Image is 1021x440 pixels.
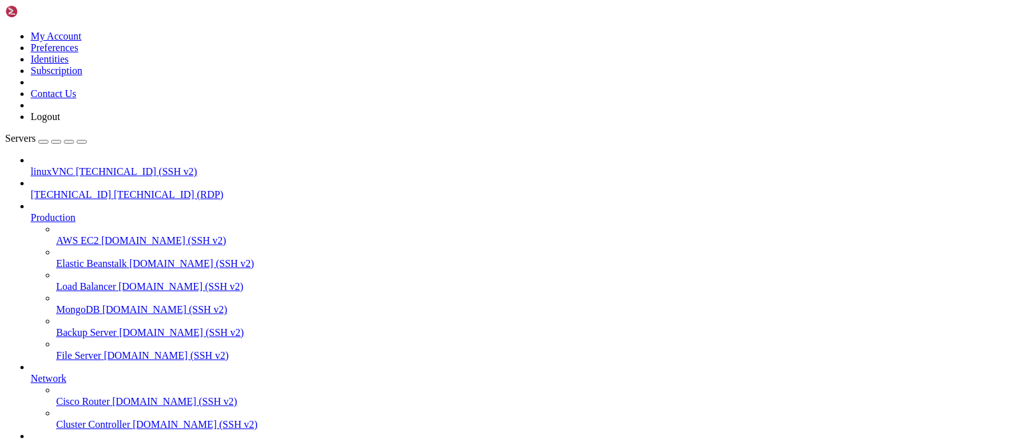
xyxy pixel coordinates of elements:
img: Shellngn [5,5,78,18]
span: Network [31,373,66,384]
li: Elastic Beanstalk [DOMAIN_NAME] (SSH v2) [56,247,1016,269]
a: linuxVNC [TECHNICAL_ID] (SSH v2) [31,166,1016,178]
span: Load Balancer [56,281,116,292]
li: AWS EC2 [DOMAIN_NAME] (SSH v2) [56,224,1016,247]
span: linuxVNC [31,166,73,177]
span: [DOMAIN_NAME] (SSH v2) [130,258,255,269]
li: Network [31,361,1016,430]
span: AWS EC2 [56,235,99,246]
a: Cluster Controller [DOMAIN_NAME] (SSH v2) [56,419,1016,430]
a: Preferences [31,42,78,53]
span: [DOMAIN_NAME] (SSH v2) [104,350,229,361]
span: Backup Server [56,327,117,338]
li: File Server [DOMAIN_NAME] (SSH v2) [56,338,1016,361]
a: Cisco Router [DOMAIN_NAME] (SSH v2) [56,396,1016,407]
span: [TECHNICAL_ID] (SSH v2) [76,166,197,177]
span: Elastic Beanstalk [56,258,127,269]
span: [DOMAIN_NAME] (SSH v2) [119,327,244,338]
li: Backup Server [DOMAIN_NAME] (SSH v2) [56,315,1016,338]
span: MongoDB [56,304,100,315]
span: File Server [56,350,101,361]
span: [DOMAIN_NAME] (SSH v2) [119,281,244,292]
li: Load Balancer [DOMAIN_NAME] (SSH v2) [56,269,1016,292]
li: Cluster Controller [DOMAIN_NAME] (SSH v2) [56,407,1016,430]
span: Servers [5,133,36,144]
a: [TECHNICAL_ID] [TECHNICAL_ID] (RDP) [31,189,1016,201]
span: [DOMAIN_NAME] (SSH v2) [102,304,227,315]
a: Servers [5,133,87,144]
li: Cisco Router [DOMAIN_NAME] (SSH v2) [56,384,1016,407]
a: File Server [DOMAIN_NAME] (SSH v2) [56,350,1016,361]
a: Load Balancer [DOMAIN_NAME] (SSH v2) [56,281,1016,292]
span: [TECHNICAL_ID] (RDP) [114,189,223,200]
span: Cluster Controller [56,419,130,430]
a: Backup Server [DOMAIN_NAME] (SSH v2) [56,327,1016,338]
a: AWS EC2 [DOMAIN_NAME] (SSH v2) [56,235,1016,247]
span: [TECHNICAL_ID] [31,189,111,200]
li: Production [31,201,1016,361]
span: [DOMAIN_NAME] (SSH v2) [133,419,258,430]
a: My Account [31,31,82,42]
a: Contact Us [31,88,77,99]
a: Production [31,212,1016,224]
a: Subscription [31,65,82,76]
a: Logout [31,111,60,122]
span: [DOMAIN_NAME] (SSH v2) [101,235,227,246]
span: [DOMAIN_NAME] (SSH v2) [112,396,237,407]
li: [TECHNICAL_ID] [TECHNICAL_ID] (RDP) [31,178,1016,201]
li: MongoDB [DOMAIN_NAME] (SSH v2) [56,292,1016,315]
a: Network [31,373,1016,384]
a: Identities [31,54,69,64]
span: Production [31,212,75,223]
li: linuxVNC [TECHNICAL_ID] (SSH v2) [31,155,1016,178]
a: MongoDB [DOMAIN_NAME] (SSH v2) [56,304,1016,315]
span: Cisco Router [56,396,110,407]
a: Elastic Beanstalk [DOMAIN_NAME] (SSH v2) [56,258,1016,269]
